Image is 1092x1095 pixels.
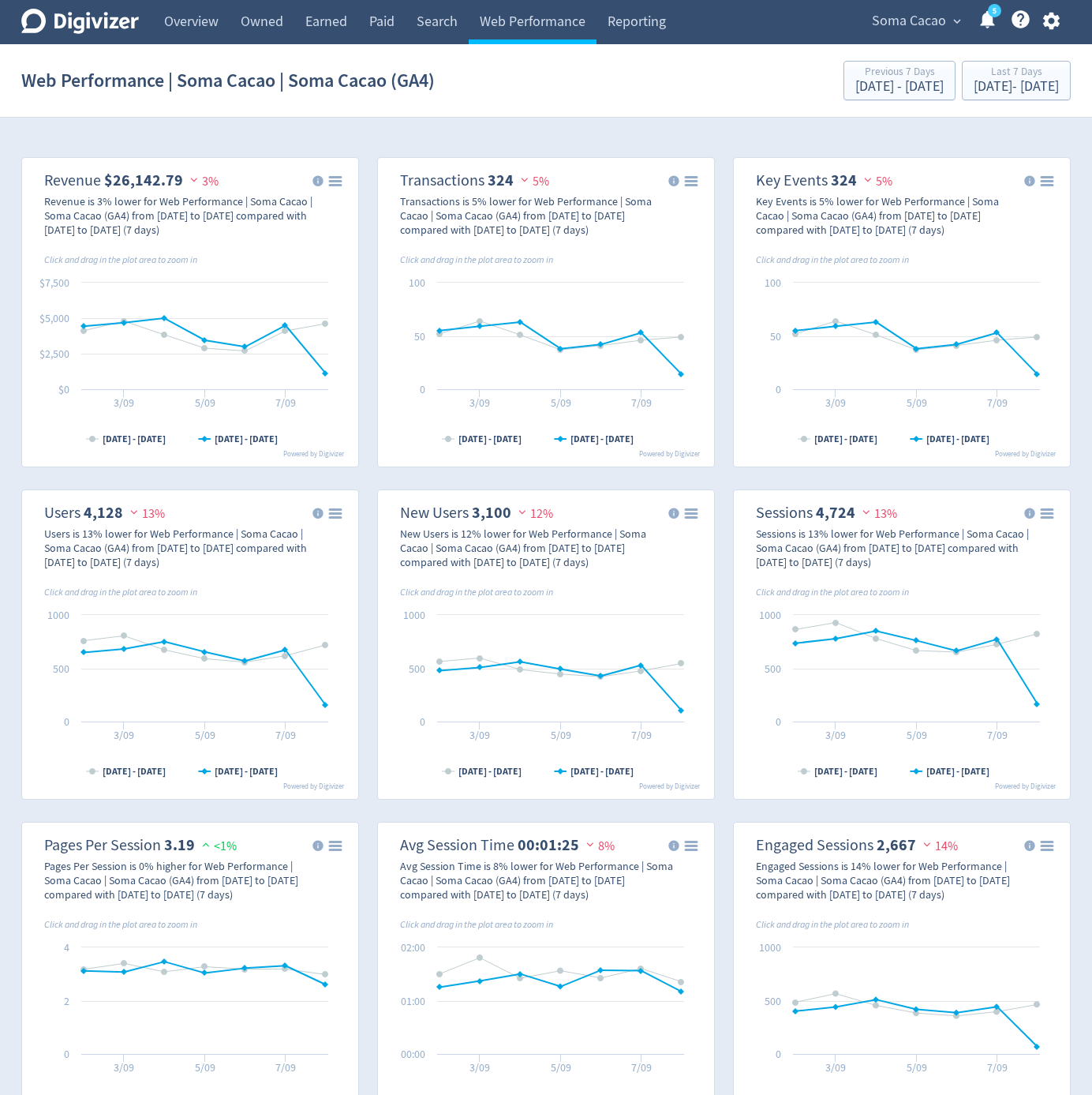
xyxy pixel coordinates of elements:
text: 5/09 [907,1060,927,1074]
text: 0 [64,714,69,729]
text: 500 [409,662,425,676]
i: Click and drag in the plot area to zoom in [44,918,197,931]
text: 50 [414,329,425,343]
dt: Revenue [44,171,101,190]
span: 14% [919,838,958,854]
text: 0 [776,1047,781,1061]
strong: 3.19 [164,834,195,856]
text: 50 [770,329,781,343]
text: [DATE] - [DATE] [458,765,522,778]
div: Last 7 Days [974,66,1059,80]
img: positive-performance.svg [198,838,214,850]
dt: Avg Session Time [400,835,514,855]
div: Key Events is 5% lower for Web Performance | Soma Cacao | Soma Cacao (GA4) from [DATE] to [DATE] ... [756,194,1029,237]
svg: New Users 3,100 12% [384,497,708,793]
img: negative-performance.svg [186,174,202,186]
text: 3/09 [825,1060,846,1074]
text: 5/09 [195,728,215,742]
svg: Sessions 4,724 13% [740,497,1064,793]
text: 0 [64,1047,69,1061]
text: 3/09 [825,728,846,742]
text: 500 [53,662,69,676]
dt: Pages Per Session [44,835,161,855]
text: 5/09 [195,1060,215,1074]
img: negative-performance.svg [517,174,533,186]
text: 100 [409,276,425,290]
text: 7/09 [987,396,1008,410]
span: 8% [582,838,615,854]
text: 7/09 [987,1060,1008,1074]
img: negative-performance.svg [582,838,598,850]
span: 3% [186,174,219,189]
text: [DATE] - [DATE] [458,433,522,445]
text: 7/09 [275,396,296,410]
strong: 2,667 [877,834,916,856]
text: 500 [765,994,781,1008]
dt: New Users [400,503,469,523]
text: 1000 [403,608,425,622]
text: 3/09 [469,396,490,410]
text: Powered by Digivizer [283,449,345,459]
strong: 4,128 [84,502,123,523]
text: 3/09 [825,396,846,410]
text: Powered by Digivizer [995,782,1056,791]
span: Soma Cacao [872,9,946,34]
text: [DATE] - [DATE] [570,765,634,778]
text: 5 [993,6,997,17]
text: Powered by Digivizer [995,449,1056,459]
text: 0 [776,382,781,396]
svg: Users 4,128 13% [28,497,352,793]
i: Click and drag in the plot area to zoom in [756,918,909,931]
text: 1000 [759,940,781,954]
text: 5/09 [551,1060,571,1074]
span: 13% [858,506,897,522]
text: 7/09 [275,728,296,742]
strong: 00:01:25 [518,834,579,856]
text: 1000 [759,608,781,622]
text: 7/09 [987,728,1008,742]
dt: Users [44,503,80,523]
text: 02:00 [401,940,425,954]
i: Click and drag in the plot area to zoom in [400,586,553,598]
text: 1000 [47,608,69,622]
strong: 324 [488,170,514,191]
img: negative-performance.svg [858,506,874,518]
div: Revenue is 3% lower for Web Performance | Soma Cacao | Soma Cacao (GA4) from [DATE] to [DATE] com... [44,194,317,237]
strong: 4,724 [816,502,855,523]
text: 0 [420,714,425,729]
text: [DATE] - [DATE] [215,765,278,778]
text: [DATE] - [DATE] [570,433,634,445]
button: Last 7 Days[DATE]- [DATE] [962,61,1071,100]
text: [DATE] - [DATE] [215,433,278,445]
text: $5,000 [39,311,69,325]
text: 7/09 [631,1060,652,1074]
img: negative-performance.svg [919,838,935,850]
text: 3/09 [469,1060,490,1074]
text: 7/09 [275,1060,296,1074]
span: expand_more [950,14,964,28]
text: 00:00 [401,1047,425,1061]
i: Click and drag in the plot area to zoom in [400,918,553,931]
span: <1% [198,838,237,854]
text: 0 [776,714,781,729]
text: $2,500 [39,347,69,361]
text: 3/09 [114,1060,134,1074]
text: 100 [765,276,781,290]
span: 13% [126,506,165,522]
i: Click and drag in the plot area to zoom in [44,586,197,598]
text: 5/09 [551,396,571,410]
i: Click and drag in the plot area to zoom in [400,253,553,266]
text: [DATE] - [DATE] [814,433,877,445]
span: 12% [514,506,553,522]
div: [DATE] - [DATE] [855,80,944,94]
text: 5/09 [907,396,927,410]
svg: Key Events 324 5% [740,164,1064,460]
div: Avg Session Time is 8% lower for Web Performance | Soma Cacao | Soma Cacao (GA4) from [DATE] to [... [400,859,673,902]
text: 0 [420,382,425,396]
div: Pages Per Session is 0% higher for Web Performance | Soma Cacao | Soma Cacao (GA4) from [DATE] to... [44,859,317,902]
text: Powered by Digivizer [283,782,345,791]
div: Transactions is 5% lower for Web Performance | Soma Cacao | Soma Cacao (GA4) from [DATE] to [DATE... [400,194,673,237]
svg: Transactions 324 5% [384,164,708,460]
text: 500 [765,662,781,676]
text: 3/09 [114,728,134,742]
